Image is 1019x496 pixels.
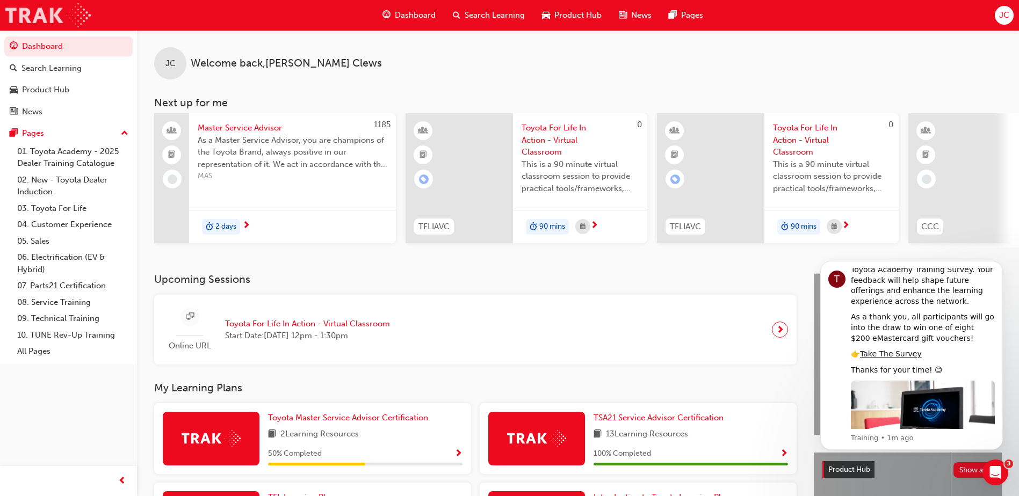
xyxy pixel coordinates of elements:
span: 2 days [215,221,236,233]
a: guage-iconDashboard [374,4,444,26]
span: learningRecordVerb_ENROLL-icon [419,174,429,184]
a: 09. Technical Training [13,310,133,327]
span: 0 [637,120,642,129]
span: Online URL [163,340,216,352]
span: MAS [198,170,387,183]
span: learningRecordVerb_ENROLL-icon [670,174,680,184]
span: guage-icon [10,42,18,52]
span: duration-icon [206,220,213,234]
a: 03. Toyota For Life [13,200,133,217]
a: TSA21 Service Advisor Certification [594,412,728,424]
span: JC [165,57,176,70]
a: Online URLToyota For Life In Action - Virtual ClassroomStart Date:[DATE] 12pm - 1:30pm [163,303,788,356]
div: 👉 [47,98,191,108]
button: DashboardSearch LearningProduct HubNews [4,34,133,123]
a: 02. New - Toyota Dealer Induction [13,172,133,200]
span: guage-icon [382,9,391,22]
span: next-icon [842,221,850,231]
span: 1185 [374,120,391,129]
button: Show Progress [454,447,462,461]
span: pages-icon [10,129,18,138]
a: Search Learning [4,59,133,78]
span: News [631,9,652,21]
span: news-icon [10,107,18,117]
button: Pages [4,123,133,143]
a: Dashboard [4,37,133,56]
span: learningResourceType_INSTRUCTOR_LED-icon [922,124,930,138]
a: Toyota Master Service Advisor Certification [268,412,432,424]
a: news-iconNews [610,4,660,26]
a: 0TFLIAVCToyota For Life In Action - Virtual ClassroomThis is a 90 minute virtual classroom sessio... [406,113,647,243]
iframe: Intercom notifications message [804,251,1019,456]
span: booktick-icon [671,148,678,162]
div: Thanks for your time! 😊 [47,114,191,125]
span: As a Master Service Advisor, you are champions of the Toyota Brand, always positive in our repres... [198,134,387,171]
span: book-icon [594,428,602,441]
span: Product Hub [828,465,870,474]
button: JC [995,6,1014,25]
span: calendar-icon [580,220,586,234]
a: 0TFLIAVCToyota For Life In Action - Virtual ClassroomThis is a 90 minute virtual classroom sessio... [657,113,899,243]
a: All Pages [13,343,133,360]
a: pages-iconPages [660,4,712,26]
span: Show Progress [454,449,462,459]
span: 90 mins [539,221,565,233]
img: Trak [5,3,91,27]
a: News [4,102,133,122]
h3: Upcoming Sessions [154,273,797,286]
span: This is a 90 minute virtual classroom session to provide practical tools/frameworks, behaviours a... [773,158,890,195]
div: As a thank you, all participants will go into the draw to win one of eight $200 eMastercard gift ... [47,61,191,92]
span: booktick-icon [922,148,930,162]
a: 10. TUNE Rev-Up Training [13,327,133,344]
span: duration-icon [781,220,789,234]
span: TFLIAVC [670,221,701,233]
span: search-icon [453,9,460,22]
span: Toyota Master Service Advisor Certification [268,413,428,422]
span: Master Service Advisor [198,122,387,134]
span: car-icon [542,9,550,22]
span: Product Hub [554,9,602,21]
a: search-iconSearch Learning [444,4,533,26]
span: Pages [681,9,703,21]
span: This is a 90 minute virtual classroom session to provide practical tools/frameworks, behaviours a... [522,158,639,195]
span: Toyota For Life In Action - Virtual Classroom [522,122,639,158]
span: book-icon [268,428,276,441]
span: 90 mins [791,221,816,233]
a: car-iconProduct Hub [533,4,610,26]
span: calendar-icon [832,220,837,234]
h3: My Learning Plans [154,382,797,394]
span: sessionType_ONLINE_URL-icon [186,310,194,324]
div: Product Hub [22,84,69,96]
span: up-icon [121,127,128,141]
span: next-icon [590,221,598,231]
span: 0 [888,120,893,129]
div: Pages [22,127,44,140]
span: JC [999,9,1009,21]
span: search-icon [10,64,17,74]
span: learningResourceType_INSTRUCTOR_LED-icon [420,124,427,138]
h3: Next up for me [137,97,1019,109]
a: 08. Service Training [13,294,133,311]
a: Product HubShow all [822,461,993,478]
a: Take The Survey [56,98,118,107]
img: Trak [182,430,241,447]
span: Start Date: [DATE] 12pm - 1:30pm [225,330,390,342]
span: next-icon [242,221,250,231]
button: Show Progress [780,447,788,461]
a: 04. Customer Experience [13,216,133,233]
span: Toyota For Life In Action - Virtual Classroom [773,122,890,158]
span: booktick-icon [420,148,427,162]
a: 07. Parts21 Certification [13,278,133,294]
span: Show Progress [780,449,788,459]
span: 13 Learning Resources [606,428,688,441]
a: 01. Toyota Academy - 2025 Dealer Training Catalogue [13,143,133,172]
p: Message from Training, sent 1m ago [47,182,191,192]
iframe: Intercom live chat [982,459,1008,485]
span: 2 Learning Resources [280,428,359,441]
span: Welcome back , [PERSON_NAME] Clews [191,57,382,70]
span: 50 % Completed [268,448,322,460]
